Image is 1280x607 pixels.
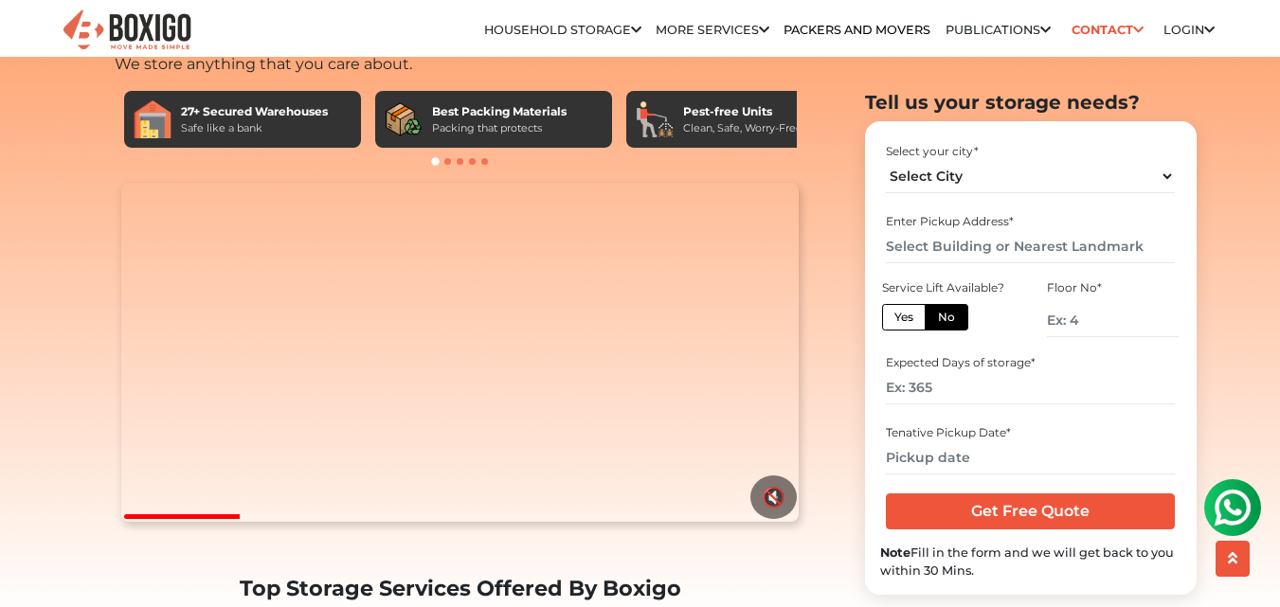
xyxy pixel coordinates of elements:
img: 27+ Secured Warehouses [134,100,171,138]
img: Best Packing Materials [385,100,423,138]
div: Select your city [886,142,1175,159]
h2: Tell us your storage needs? [865,91,1197,114]
div: Enter Pickup Address [886,212,1175,229]
img: Boxigo [61,8,193,54]
a: More services [656,23,769,37]
a: Publications [946,23,1051,37]
button: 🔇 [750,475,797,519]
h2: Top Storage Services Offered By Boxigo [115,576,806,601]
a: Household Storage [484,23,641,37]
div: Packing that protects [432,120,567,136]
div: Pest-free Units [683,103,802,120]
input: Get Free Quote [886,493,1175,529]
a: Packers and Movers [784,23,930,37]
img: Pest-free Units [636,100,674,138]
div: Tenative Pickup Date [886,423,1175,440]
span: We store anything that you care about. [115,55,412,73]
label: Yes [882,303,926,330]
div: Safe like a bank [181,120,328,136]
div: Service Lift Available? [882,278,1013,295]
input: Ex: 4 [1047,303,1178,336]
input: Ex: 365 [886,371,1175,404]
img: whatsapp-icon.svg [19,19,57,57]
div: Expected Days of storage [886,354,1175,371]
input: Select Building or Nearest Landmark [886,229,1175,262]
a: Contact [1065,15,1149,45]
div: 27+ Secured Warehouses [181,103,328,120]
div: Floor No [1047,278,1178,295]
div: Best Packing Materials [432,103,567,120]
b: Note [880,545,910,559]
div: Fill in the form and we will get back to you within 30 Mins. [880,543,1181,579]
label: No [925,303,968,330]
video: Your browser does not support the video tag. [121,183,799,522]
input: Pickup date [886,440,1175,473]
a: Login [1163,23,1215,37]
div: Clean, Safe, Worry-Free [683,120,802,136]
button: scroll up [1216,541,1250,577]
